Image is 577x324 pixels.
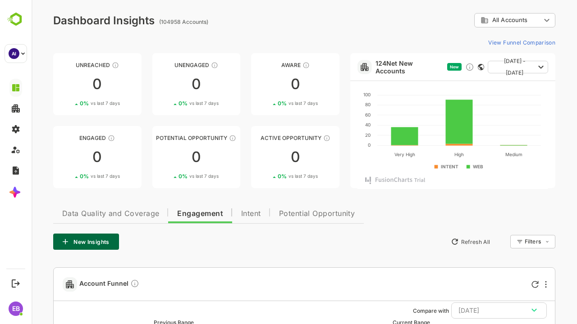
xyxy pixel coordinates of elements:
[474,152,491,157] text: Medium
[220,62,308,68] div: Aware
[247,210,324,217] span: Potential Opportunity
[271,62,278,69] div: These accounts have just entered the buying cycle and need further nurturing
[59,173,88,180] span: vs last 7 days
[121,53,209,115] a: UnengagedThese accounts have not shown enough engagement and need nurturing00%vs last 7 days
[9,277,22,289] button: Logout
[22,150,110,164] div: 0
[22,135,110,141] div: Engaged
[121,62,209,68] div: Unengaged
[158,173,187,180] span: vs last 7 days
[434,63,443,72] div: Discover new ICP-fit accounts showing engagement — via intent surges, anonymous website visits, L...
[427,305,508,316] div: [DATE]
[121,126,209,188] a: Potential OpportunityThese accounts are MQAs and can be passed on to Inside Sales00%vs last 7 days
[257,100,286,107] span: vs last 7 days
[9,301,23,316] div: EB
[418,64,427,69] span: New
[463,55,503,79] span: [DATE] - [DATE]
[22,53,110,115] a: UnreachedThese accounts have not been engaged with for a defined time period00%vs last 7 days
[220,126,308,188] a: Active OpportunityThese accounts have open opportunities which might be at any of the Sales Stage...
[292,135,299,142] div: These accounts have open opportunities which might be at any of the Sales Stages
[22,77,110,91] div: 0
[420,302,515,319] button: [DATE]
[147,173,187,180] div: 0 %
[31,210,128,217] span: Data Quality and Coverage
[121,77,209,91] div: 0
[147,100,187,107] div: 0 %
[48,173,88,180] div: 0 %
[513,281,515,288] div: More
[220,150,308,164] div: 0
[22,126,110,188] a: EngagedThese accounts are warm, further nurturing would qualify them to MQAs00%vs last 7 days
[493,238,509,245] div: Filters
[246,173,286,180] div: 0 %
[179,62,187,69] div: These accounts have not shown enough engagement and need nurturing
[197,135,205,142] div: These accounts are MQAs and can be passed on to Inside Sales
[344,59,412,75] a: 124Net New Accounts
[446,64,453,70] div: This card does not support filter and segments
[99,279,108,289] div: Compare Funnel to any previous dates, and click on any plot in the current funnel to view the det...
[500,281,507,288] div: Refresh
[128,18,179,25] ag: (104958 Accounts)
[456,61,517,73] button: [DATE] - [DATE]
[121,135,209,141] div: Potential Opportunity
[5,11,27,28] img: BambooboxLogoMark.f1c84d78b4c51b1a7b5f700c9845e183.svg
[220,77,308,91] div: 0
[80,62,87,69] div: These accounts have not been engaged with for a defined time period
[381,307,417,314] ag: Compare with
[453,35,524,49] button: View Funnel Comparison
[22,14,123,27] div: Dashboard Insights
[336,142,339,148] text: 0
[492,234,524,250] div: Filters
[363,152,384,157] text: Very High
[257,173,286,180] span: vs last 7 days
[158,100,187,107] span: vs last 7 days
[220,135,308,141] div: Active Opportunity
[334,122,339,127] text: 40
[22,62,110,68] div: Unreached
[121,150,209,164] div: 0
[443,12,524,29] div: All Accounts
[332,92,339,97] text: 100
[48,100,88,107] div: 0 %
[76,135,83,142] div: These accounts are warm, further nurturing would qualify them to MQAs
[423,152,432,157] text: High
[22,234,87,250] button: New Insights
[246,100,286,107] div: 0 %
[210,210,229,217] span: Intent
[415,234,463,249] button: Refresh All
[334,102,339,107] text: 80
[449,16,509,24] div: All Accounts
[48,279,108,289] span: Account Funnel
[220,53,308,115] a: AwareThese accounts have just entered the buying cycle and need further nurturing00%vs last 7 days
[334,112,339,117] text: 60
[146,210,192,217] span: Engagement
[59,100,88,107] span: vs last 7 days
[334,132,339,138] text: 20
[9,48,19,59] div: AI
[461,17,496,23] span: All Accounts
